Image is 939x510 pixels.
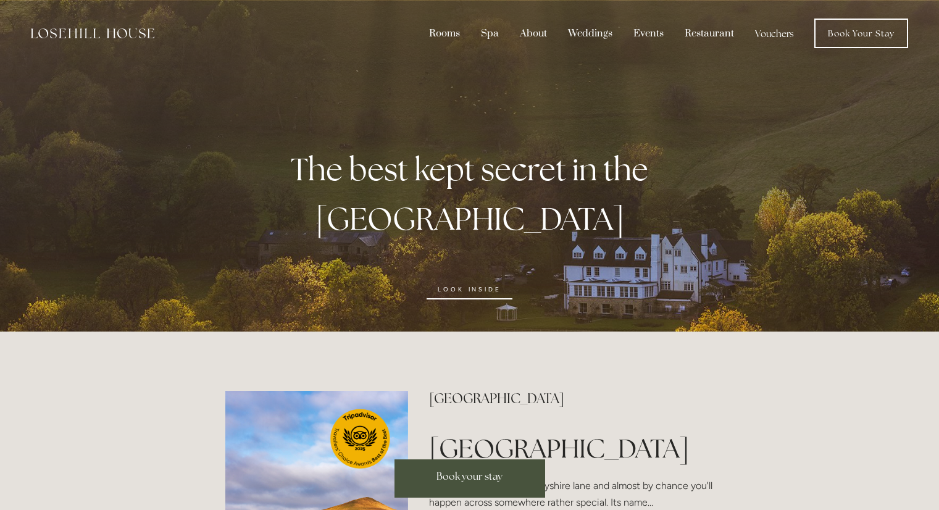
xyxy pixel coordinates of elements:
[472,22,508,45] div: Spa
[291,149,648,239] strong: The best kept secret in the [GEOGRAPHIC_DATA]
[429,391,714,407] h2: [GEOGRAPHIC_DATA]
[31,28,154,38] img: Losehill House
[746,22,803,45] a: Vouchers
[511,22,556,45] div: About
[624,22,673,45] div: Events
[559,22,622,45] div: Weddings
[394,459,545,498] a: Book your stay
[675,22,743,45] div: Restaurant
[429,433,714,464] h1: [GEOGRAPHIC_DATA]
[420,22,469,45] div: Rooms
[436,470,503,483] span: Book your stay
[814,19,908,48] a: Book Your Stay
[427,280,512,299] a: look inside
